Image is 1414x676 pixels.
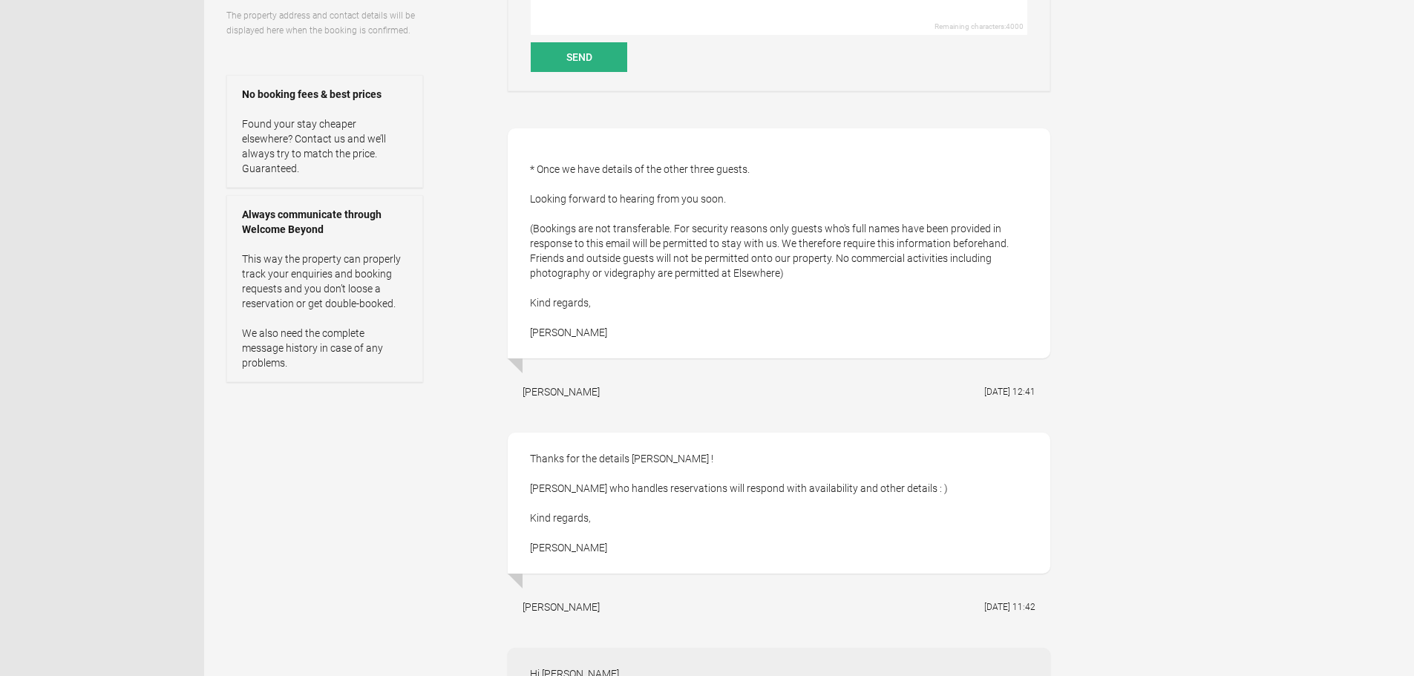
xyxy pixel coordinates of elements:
flynt-date-display: [DATE] 11:42 [984,602,1035,612]
div: [PERSON_NAME] [523,384,600,399]
div: [PERSON_NAME] [523,600,600,614]
strong: No booking fees & best prices [242,87,407,102]
div: * Once we have details of the other three guests. Looking forward to hearing from you soon. (Book... [508,128,1050,358]
flynt-date-display: [DATE] 12:41 [984,387,1035,397]
strong: Always communicate through Welcome Beyond [242,207,407,237]
p: The property address and contact details will be displayed here when the booking is confirmed. [226,8,423,38]
div: Thanks for the details [PERSON_NAME] ! [PERSON_NAME] who handles reservations will respond with a... [508,433,1050,574]
p: Found your stay cheaper elsewhere? Contact us and we’ll always try to match the price. Guaranteed. [242,117,407,176]
p: This way the property can properly track your enquiries and booking requests and you don’t loose ... [242,252,407,370]
button: Send [531,42,627,72]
